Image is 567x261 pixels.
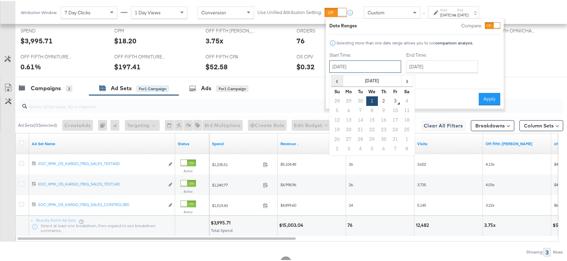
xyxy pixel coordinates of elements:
span: 4.13x [486,161,495,166]
label: Compare: [461,22,482,28]
div: 2 [66,85,72,91]
span: O5 CPV [297,53,348,59]
div: $18.20 [115,35,137,45]
span: $47.72 [554,181,565,186]
td: 6 [378,143,390,153]
a: Omniture Revenue [280,140,343,146]
th: Th [378,86,390,95]
span: 5,145 [417,202,426,207]
a: Omniture Visits [417,140,480,146]
div: Selecting more than one date range allows you to run . [336,40,474,44]
span: $5,104.48 [280,161,296,166]
th: [DATE] [343,74,401,86]
td: 8 [366,105,378,114]
span: ORDERS [297,27,348,33]
div: Date Ranges [329,22,357,28]
td: 2 [378,95,390,105]
div: [DATE] [440,11,451,17]
td: 15 [366,114,378,124]
td: 4 [355,143,366,153]
span: OFF FIFTH OMNICHANNEL ROAS [486,27,537,33]
td: 16 [378,114,390,124]
td: 28 [331,95,343,105]
th: Tu [355,86,366,95]
span: › [402,74,412,85]
td: 6 [343,105,355,114]
td: 5 [331,105,343,114]
span: $1,519.43 [212,202,260,207]
div: $15,003.04 [279,221,305,228]
a: SOC_RMK_O5_KARGO_FBIG_SALES_TEST14D [38,180,164,188]
button: Apply [479,92,500,104]
td: 28 [355,134,366,143]
td: 30 [378,134,390,143]
span: 3,735 [417,181,426,186]
td: 9 [378,105,390,114]
div: 3.75x [484,221,498,228]
input: Search Ad Set Name, ID or Objective [27,96,514,109]
a: Shows the current state of your Ad Set. [178,140,207,146]
div: Ads [201,83,211,91]
span: 26 [349,181,353,186]
label: Start Time: [329,51,401,57]
td: 10 [390,105,401,114]
td: 11 [401,105,413,114]
span: Custom [368,9,384,15]
label: Active [181,209,196,213]
div: for 1 Campaign [137,85,169,91]
th: Mo [343,86,355,95]
div: for 1 Campaign [216,85,248,91]
span: 1 Day Views [135,9,161,15]
div: SOC_RMK_O5_KARGO_FBIG_SALES_CONTROL30D [38,201,164,206]
span: OFF FIFTH OMNITURE CVR [21,53,72,59]
span: ↑ [421,12,427,14]
td: 26 [331,134,343,143]
td: 2 [331,143,343,153]
span: 26 [349,161,353,166]
label: Use Unified Attribution Setting: [258,8,322,15]
td: 31 [390,134,401,143]
button: Clear All Filters [421,119,466,130]
label: End: [457,7,469,11]
td: 8 [401,143,413,153]
div: Rows [553,249,563,253]
td: 21 [355,124,366,134]
td: 1 [366,95,378,105]
td: 7 [355,105,366,114]
span: Clear All Filters [424,121,463,129]
span: 7 Day Clicks [65,9,91,15]
a: SOC_RMK_O5_KARGO_FBIG_SALES_CONTROL30D [38,201,164,208]
td: 5 [366,143,378,153]
div: Ad Sets [111,83,132,91]
td: 30 [355,95,366,105]
strong: comparison analysis [435,39,473,44]
td: 17 [390,114,401,124]
td: 25 [401,124,413,134]
div: 0 [98,119,110,130]
span: 4.03x [486,181,495,186]
div: $3,995.71 [21,35,53,45]
div: $52.58 [206,61,228,71]
div: Attribution Window: [21,9,57,14]
a: SOC_RMK_O5_KARGO_FBIG_SALES_TEST60D [38,160,164,167]
span: OFF FIFTH CPA [206,53,257,59]
div: $0.32 [297,61,315,71]
span: CPM [115,27,166,33]
span: ‹ [332,74,342,85]
div: 0.61% [21,61,41,71]
div: $197.41 [115,61,141,71]
a: 9/20 Update [486,140,549,146]
div: 3 [543,247,551,256]
td: 29 [343,95,355,105]
span: OFF FIFTH [PERSON_NAME] [206,27,257,33]
span: 3,602 [417,161,426,166]
div: 76 [347,221,355,228]
td: 1 [401,134,413,143]
span: SPEND [21,27,72,33]
label: Active [181,188,196,193]
button: Column Sets [519,119,563,130]
div: SOC_RMK_O5_KARGO_FBIG_SALES_TEST60D [38,160,164,165]
label: End Time: [406,51,481,57]
div: 12,482 [416,221,431,228]
td: 18 [401,114,413,124]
